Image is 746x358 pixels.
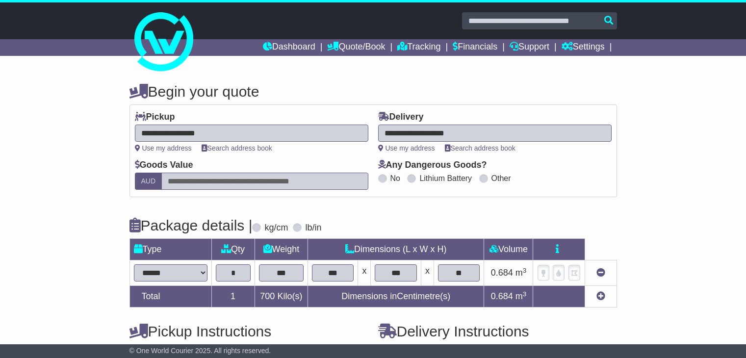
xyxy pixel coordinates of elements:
label: Delivery [378,112,424,123]
a: Use my address [378,144,435,152]
h4: Delivery Instructions [378,323,617,339]
a: Use my address [135,144,192,152]
td: Dimensions in Centimetre(s) [308,286,484,307]
td: Weight [255,239,308,260]
td: Dimensions (L x W x H) [308,239,484,260]
td: x [421,260,434,286]
label: AUD [135,173,162,190]
span: 0.684 [491,268,513,278]
a: Search address book [445,144,515,152]
label: kg/cm [264,223,288,233]
h4: Pickup Instructions [129,323,368,339]
td: Qty [211,239,255,260]
label: No [390,174,400,183]
span: 0.684 [491,291,513,301]
sup: 3 [523,267,527,274]
sup: 3 [523,290,527,298]
label: Pickup [135,112,175,123]
td: Kilo(s) [255,286,308,307]
a: Support [510,39,549,56]
a: Remove this item [596,268,605,278]
label: Other [491,174,511,183]
label: Lithium Battery [419,174,472,183]
a: Add new item [596,291,605,301]
h4: Package details | [129,217,253,233]
a: Tracking [397,39,440,56]
td: Type [129,239,211,260]
label: lb/in [305,223,321,233]
td: x [358,260,371,286]
label: Goods Value [135,160,193,171]
td: 1 [211,286,255,307]
td: Total [129,286,211,307]
a: Financials [453,39,497,56]
span: m [515,268,527,278]
a: Search address book [202,144,272,152]
h4: Begin your quote [129,83,617,100]
label: Any Dangerous Goods? [378,160,487,171]
td: Volume [484,239,533,260]
span: © One World Courier 2025. All rights reserved. [129,347,271,355]
a: Quote/Book [327,39,385,56]
span: m [515,291,527,301]
a: Dashboard [263,39,315,56]
span: 700 [260,291,275,301]
a: Settings [562,39,605,56]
